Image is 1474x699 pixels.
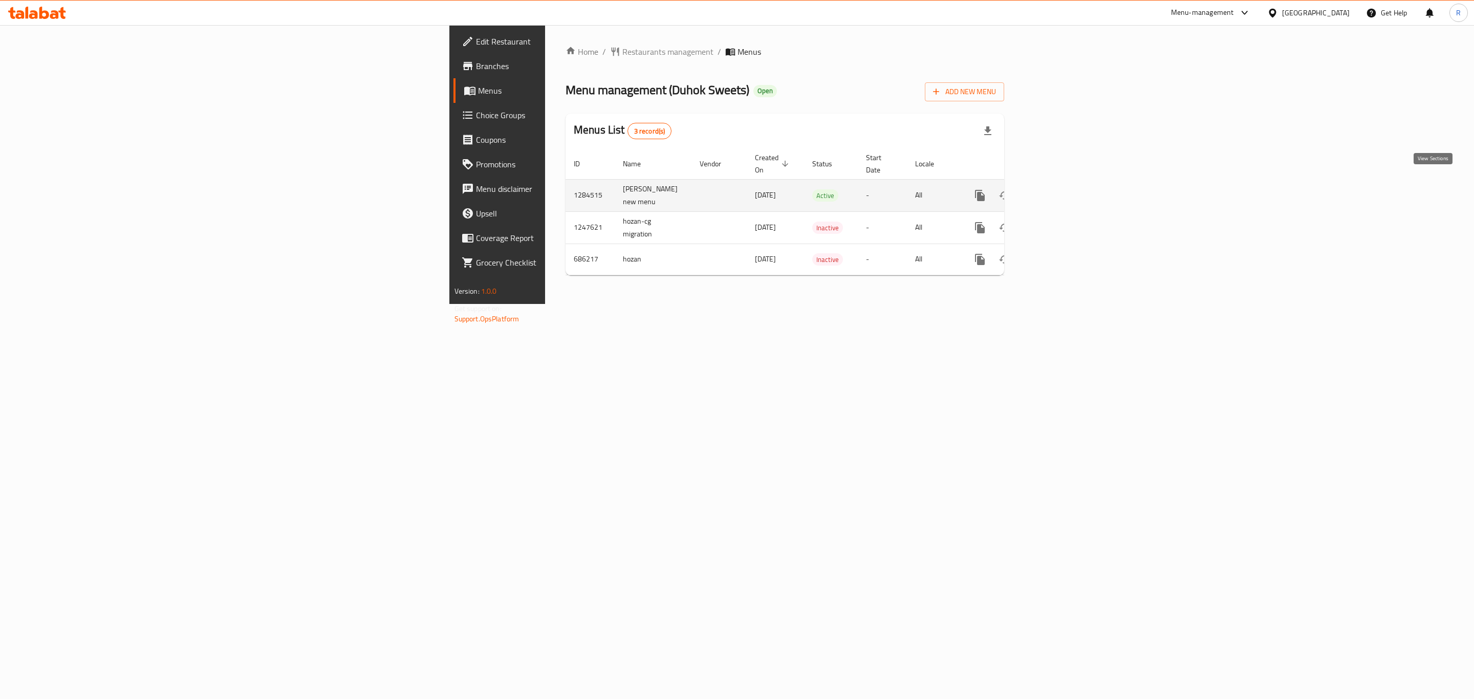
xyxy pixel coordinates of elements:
[812,190,838,202] span: Active
[755,221,776,234] span: [DATE]
[453,78,696,103] a: Menus
[738,46,761,58] span: Menus
[976,119,1000,143] div: Export file
[627,123,672,139] div: Total records count
[812,222,843,234] span: Inactive
[453,250,696,275] a: Grocery Checklist
[755,188,776,202] span: [DATE]
[476,183,687,195] span: Menu disclaimer
[858,244,907,275] td: -
[454,285,480,298] span: Version:
[453,226,696,250] a: Coverage Report
[968,247,992,272] button: more
[753,85,777,97] div: Open
[968,183,992,208] button: more
[476,60,687,72] span: Branches
[453,152,696,177] a: Promotions
[476,232,687,244] span: Coverage Report
[623,158,654,170] span: Name
[1171,7,1234,19] div: Menu-management
[566,148,1074,275] table: enhanced table
[858,211,907,244] td: -
[992,247,1017,272] button: Change Status
[454,302,502,315] span: Get support on:
[812,253,843,266] div: Inactive
[453,103,696,127] a: Choice Groups
[481,285,497,298] span: 1.0.0
[925,82,1004,101] button: Add New Menu
[566,46,1004,58] nav: breadcrumb
[476,207,687,220] span: Upsell
[858,179,907,211] td: -
[907,179,960,211] td: All
[478,84,687,97] span: Menus
[574,122,671,139] h2: Menus List
[454,312,519,325] a: Support.OpsPlatform
[476,134,687,146] span: Coupons
[907,211,960,244] td: All
[933,85,996,98] span: Add New Menu
[1282,7,1350,18] div: [GEOGRAPHIC_DATA]
[476,35,687,48] span: Edit Restaurant
[812,254,843,266] span: Inactive
[476,109,687,121] span: Choice Groups
[812,189,838,202] div: Active
[476,158,687,170] span: Promotions
[574,158,593,170] span: ID
[866,151,895,176] span: Start Date
[907,244,960,275] td: All
[968,215,992,240] button: more
[755,151,792,176] span: Created On
[453,127,696,152] a: Coupons
[453,177,696,201] a: Menu disclaimer
[628,126,671,136] span: 3 record(s)
[992,183,1017,208] button: Change Status
[755,252,776,266] span: [DATE]
[718,46,721,58] li: /
[453,201,696,226] a: Upsell
[453,29,696,54] a: Edit Restaurant
[753,86,777,95] span: Open
[992,215,1017,240] button: Change Status
[915,158,947,170] span: Locale
[960,148,1074,180] th: Actions
[700,158,734,170] span: Vendor
[453,54,696,78] a: Branches
[476,256,687,269] span: Grocery Checklist
[1456,7,1461,18] span: R
[812,158,846,170] span: Status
